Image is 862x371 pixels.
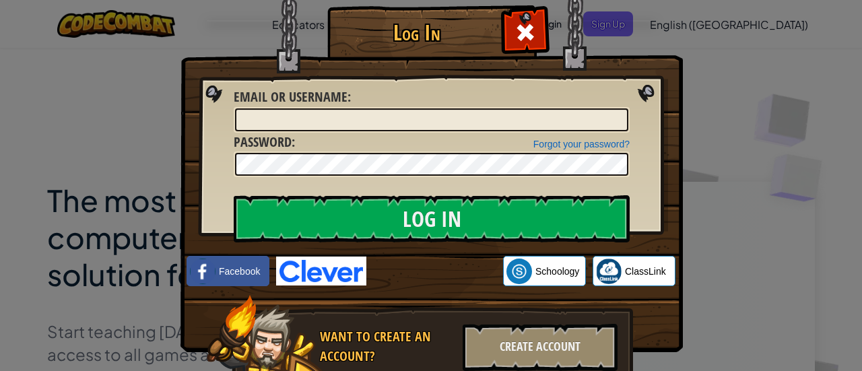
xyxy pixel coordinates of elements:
[535,265,579,278] span: Schoology
[533,139,630,149] a: Forgot your password?
[463,324,618,371] div: Create Account
[219,265,260,278] span: Facebook
[276,257,366,285] img: clever-logo-blue.png
[234,133,292,151] span: Password
[506,259,532,284] img: schoology.png
[234,195,630,242] input: Log In
[625,265,666,278] span: ClassLink
[234,88,347,106] span: Email or Username
[234,88,351,107] label: :
[366,257,503,286] iframe: Sign in with Google Button
[331,21,502,44] h1: Log In
[190,259,215,284] img: facebook_small.png
[596,259,622,284] img: classlink-logo-small.png
[234,133,295,152] label: :
[320,327,455,366] div: Want to create an account?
